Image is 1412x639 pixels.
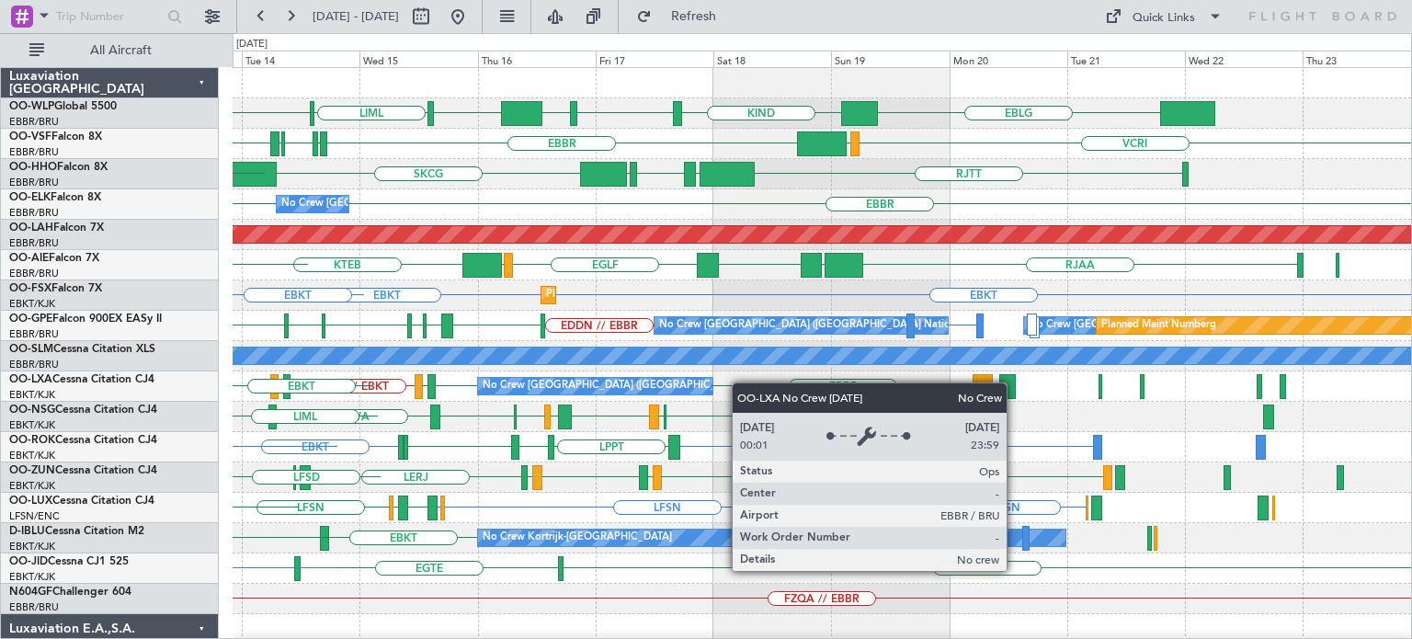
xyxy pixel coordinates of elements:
a: OO-LUXCessna Citation CJ4 [9,496,154,507]
a: EBBR/BRU [9,327,59,341]
a: EBBR/BRU [9,115,59,129]
span: [DATE] - [DATE] [313,8,399,25]
button: Refresh [628,2,738,31]
span: OO-FSX [9,283,51,294]
a: LFSN/ENC [9,509,60,523]
span: OO-SLM [9,344,53,355]
div: Sat 18 [713,51,831,67]
a: OO-ELKFalcon 8X [9,192,101,203]
span: OO-ZUN [9,465,55,476]
span: OO-JID [9,556,48,567]
a: OO-GPEFalcon 900EX EASy II [9,314,162,325]
a: EBBR/BRU [9,145,59,159]
a: EBBR/BRU [9,358,59,371]
a: EBKT/KJK [9,388,55,402]
a: OO-JIDCessna CJ1 525 [9,556,129,567]
a: OO-LXACessna Citation CJ4 [9,374,154,385]
div: [DATE] [236,37,268,52]
a: EBBR/BRU [9,236,59,250]
span: N604GF [9,587,52,598]
div: Sun 19 [831,51,949,67]
span: OO-AIE [9,253,49,264]
span: OO-GPE [9,314,52,325]
a: OO-HHOFalcon 8X [9,162,108,173]
div: Quick Links [1133,9,1195,28]
input: Trip Number [56,3,162,30]
div: No Crew [GEOGRAPHIC_DATA] ([GEOGRAPHIC_DATA] National) [659,312,967,339]
a: EBBR/BRU [9,206,59,220]
span: OO-WLP [9,101,54,112]
a: OO-WLPGlobal 5500 [9,101,117,112]
span: OO-LUX [9,496,52,507]
a: D-IBLUCessna Citation M2 [9,526,144,537]
div: Wed 22 [1185,51,1303,67]
button: All Aircraft [20,36,199,65]
span: OO-ROK [9,435,55,446]
a: EBKT/KJK [9,570,55,584]
span: All Aircraft [48,44,194,57]
a: OO-AIEFalcon 7X [9,253,99,264]
a: EBKT/KJK [9,449,55,462]
div: Tue 21 [1067,51,1185,67]
span: OO-ELK [9,192,51,203]
div: Planned Maint Kortrijk-[GEOGRAPHIC_DATA] [546,281,760,309]
a: EBKT/KJK [9,540,55,553]
span: OO-NSG [9,405,55,416]
a: N604GFChallenger 604 [9,587,131,598]
span: OO-LAH [9,223,53,234]
a: OO-VSFFalcon 8X [9,131,102,143]
a: EBBR/BRU [9,267,59,280]
span: D-IBLU [9,526,45,537]
a: OO-SLMCessna Citation XLS [9,344,155,355]
div: Planned Maint Nurnberg [1101,312,1216,339]
div: Fri 17 [596,51,713,67]
div: No Crew [GEOGRAPHIC_DATA] ([GEOGRAPHIC_DATA] National) [281,190,589,218]
a: OO-ZUNCessna Citation CJ4 [9,465,157,476]
div: No Crew Kortrijk-[GEOGRAPHIC_DATA] [483,524,672,552]
a: OO-LAHFalcon 7X [9,223,104,234]
span: OO-HHO [9,162,57,173]
div: Tue 14 [242,51,359,67]
a: EBKT/KJK [9,418,55,432]
span: Refresh [655,10,733,23]
a: OO-FSXFalcon 7X [9,283,102,294]
div: No Crew [GEOGRAPHIC_DATA] ([GEOGRAPHIC_DATA] National) [483,372,791,400]
div: Mon 20 [950,51,1067,67]
a: EBKT/KJK [9,479,55,493]
div: Thu 16 [478,51,596,67]
button: Quick Links [1096,2,1232,31]
a: EBKT/KJK [9,297,55,311]
a: EBBR/BRU [9,600,59,614]
a: EBBR/BRU [9,176,59,189]
span: OO-LXA [9,374,52,385]
a: OO-ROKCessna Citation CJ4 [9,435,157,446]
a: OO-NSGCessna Citation CJ4 [9,405,157,416]
div: Wed 15 [359,51,477,67]
span: OO-VSF [9,131,51,143]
